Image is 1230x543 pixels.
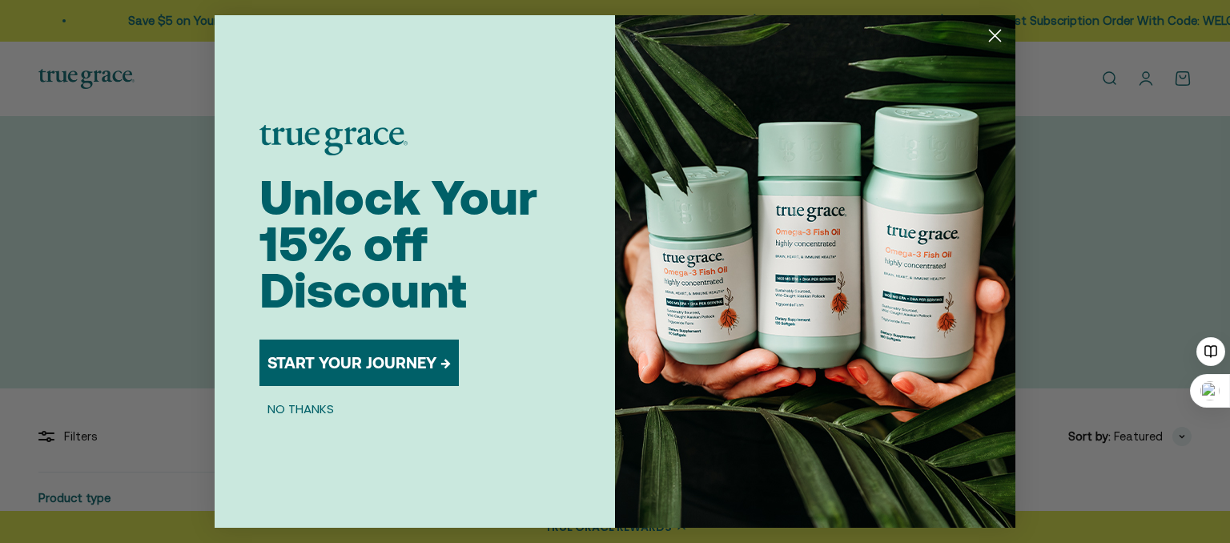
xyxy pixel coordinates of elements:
button: START YOUR JOURNEY → [259,340,459,386]
img: logo placeholder [259,125,408,155]
button: Close dialog [981,22,1009,50]
img: 098727d5-50f8-4f9b-9554-844bb8da1403.jpeg [615,15,1015,528]
span: Unlock Your 15% off Discount [259,170,537,318]
button: NO THANKS [259,399,342,418]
